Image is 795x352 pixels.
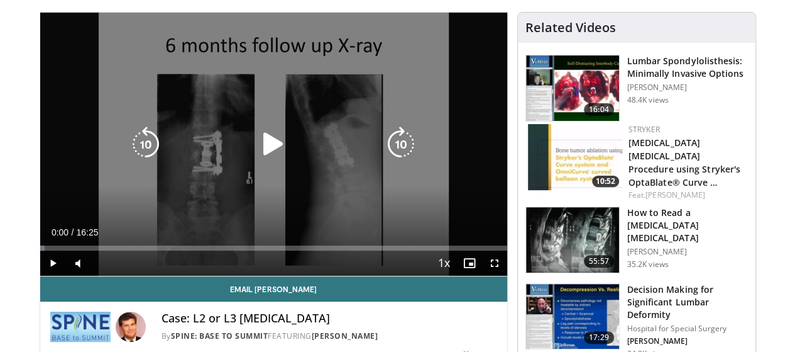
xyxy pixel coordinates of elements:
[627,247,748,257] p: [PERSON_NAME]
[161,331,496,342] div: By FEATURING
[432,251,457,276] button: Playback Rate
[50,312,111,342] img: Spine: Base to Summit
[526,207,619,273] img: b47c832f-d84e-4c5d-8811-00369440eda2.150x105_q85_crop-smart_upscale.jpg
[627,207,748,244] h3: How to Read a [MEDICAL_DATA] [MEDICAL_DATA]
[525,20,616,35] h4: Related Videos
[40,246,507,251] div: Progress Bar
[627,336,748,346] p: [PERSON_NAME]
[584,331,614,344] span: 17:29
[65,251,90,276] button: Mute
[76,227,98,237] span: 16:25
[627,283,748,321] h3: Decision Making for Significant Lumbar Deformity
[482,251,507,276] button: Fullscreen
[627,324,748,334] p: Hospital for Special Surgery
[457,251,482,276] button: Enable picture-in-picture mode
[584,103,614,116] span: 16:04
[627,95,669,105] p: 48.4K views
[592,176,619,187] span: 10:52
[627,259,669,270] p: 35.2K views
[526,284,619,349] img: 316497_0000_1.png.150x105_q85_crop-smart_upscale.jpg
[628,124,660,135] a: Stryker
[52,227,69,237] span: 0:00
[645,190,705,200] a: [PERSON_NAME]
[116,312,146,342] img: Avatar
[528,124,622,190] a: 10:52
[584,255,614,268] span: 55:57
[628,137,741,188] a: [MEDICAL_DATA] [MEDICAL_DATA] Procedure using Stryker's OptaBlate® Curve …
[628,190,745,201] div: Feat.
[627,55,748,80] h3: Lumbar Spondylolisthesis: Minimally Invasive Options
[40,276,507,302] a: Email [PERSON_NAME]
[72,227,74,237] span: /
[170,331,268,341] a: Spine: Base to Summit
[525,207,748,273] a: 55:57 How to Read a [MEDICAL_DATA] [MEDICAL_DATA] [PERSON_NAME] 35.2K views
[40,251,65,276] button: Play
[627,82,748,93] p: [PERSON_NAME]
[526,55,619,121] img: 9f1438f7-b5aa-4a55-ab7b-c34f90e48e66.150x105_q85_crop-smart_upscale.jpg
[525,55,748,122] a: 16:04 Lumbar Spondylolisthesis: Minimally Invasive Options [PERSON_NAME] 48.4K views
[40,13,507,276] video-js: Video Player
[311,331,378,341] a: [PERSON_NAME]
[161,312,496,326] h4: Case: L2 or L3 [MEDICAL_DATA]
[528,124,622,190] img: 0f0d9d51-420c-42d6-ac87-8f76a25ca2f4.150x105_q85_crop-smart_upscale.jpg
